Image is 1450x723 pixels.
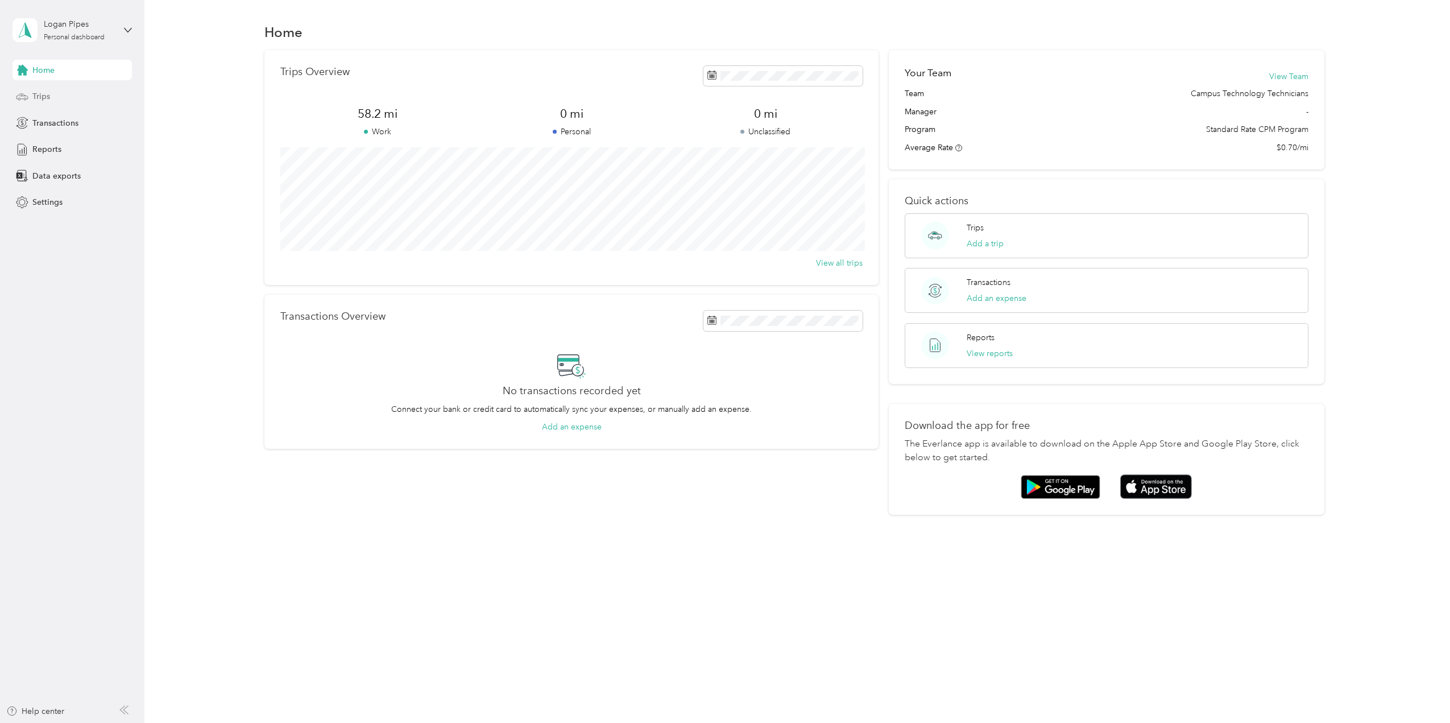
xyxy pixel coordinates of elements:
[503,385,641,397] h2: No transactions recorded yet
[32,196,63,208] span: Settings
[280,106,474,122] span: 58.2 mi
[967,238,1004,250] button: Add a trip
[1120,474,1192,499] img: App store
[32,90,50,102] span: Trips
[6,705,64,717] button: Help center
[905,88,924,100] span: Team
[32,143,61,155] span: Reports
[816,257,863,269] button: View all trips
[905,66,951,80] h2: Your Team
[542,421,602,433] button: Add an expense
[1021,475,1100,499] img: Google play
[905,420,1308,432] p: Download the app for free
[905,143,953,152] span: Average Rate
[44,18,115,30] div: Logan Pipes
[905,106,937,118] span: Manager
[391,403,752,415] p: Connect your bank or credit card to automatically sync your expenses, or manually add an expense.
[474,126,668,138] p: Personal
[1306,106,1308,118] span: -
[264,26,303,38] h1: Home
[967,222,984,234] p: Trips
[280,126,474,138] p: Work
[280,311,386,323] p: Transactions Overview
[44,34,105,41] div: Personal dashboard
[905,437,1308,465] p: The Everlance app is available to download on the Apple App Store and Google Play Store, click be...
[967,332,995,344] p: Reports
[669,106,863,122] span: 0 mi
[280,66,350,78] p: Trips Overview
[905,123,935,135] span: Program
[1386,659,1450,723] iframe: Everlance-gr Chat Button Frame
[669,126,863,138] p: Unclassified
[905,195,1308,207] p: Quick actions
[967,276,1010,288] p: Transactions
[967,348,1013,360] button: View reports
[1206,123,1308,135] span: Standard Rate CPM Program
[474,106,668,122] span: 0 mi
[1269,71,1308,82] button: View Team
[32,170,81,182] span: Data exports
[1277,142,1308,154] span: $0.70/mi
[32,64,55,76] span: Home
[32,117,78,129] span: Transactions
[1191,88,1308,100] span: Campus Technology Technicians
[967,292,1026,304] button: Add an expense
